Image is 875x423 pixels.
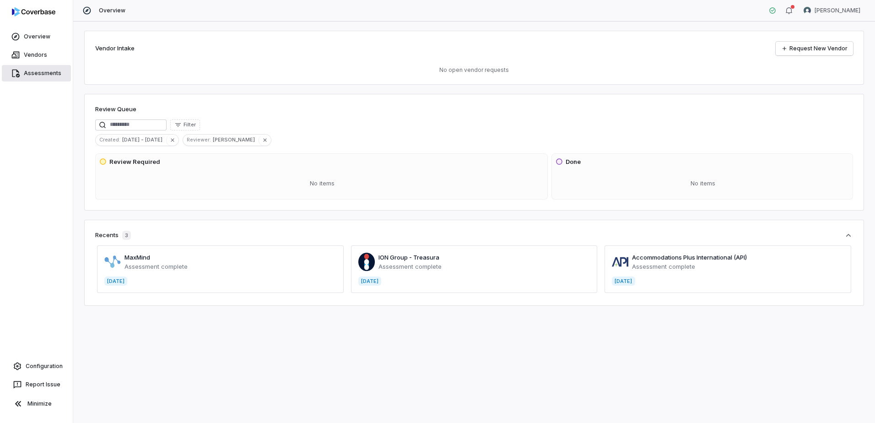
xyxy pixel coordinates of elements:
[95,66,853,74] p: No open vendor requests
[213,136,259,144] span: [PERSON_NAME]
[184,121,196,128] span: Filter
[122,136,166,144] span: [DATE] - [DATE]
[109,157,160,167] h3: Review Required
[798,4,866,17] button: Raquel Wilson avatar[PERSON_NAME]
[2,28,71,45] a: Overview
[2,47,71,63] a: Vendors
[122,231,131,240] span: 3
[4,376,69,393] button: Report Issue
[776,42,853,55] a: Request New Vendor
[815,7,860,14] span: [PERSON_NAME]
[183,136,213,144] span: Reviewer :
[378,254,439,261] a: ION Group - Treasura
[99,7,125,14] span: Overview
[2,65,71,81] a: Assessments
[124,254,150,261] a: MaxMind
[12,7,55,16] img: logo-D7KZi-bG.svg
[4,358,69,374] a: Configuration
[95,231,853,240] button: Recents3
[95,105,136,114] h1: Review Queue
[96,136,122,144] span: Created :
[556,172,851,195] div: No items
[804,7,811,14] img: Raquel Wilson avatar
[170,119,200,130] button: Filter
[95,231,131,240] div: Recents
[632,254,747,261] a: Accommodations Plus International (API)
[99,172,546,195] div: No items
[4,395,69,413] button: Minimize
[566,157,581,167] h3: Done
[95,44,135,53] h2: Vendor Intake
